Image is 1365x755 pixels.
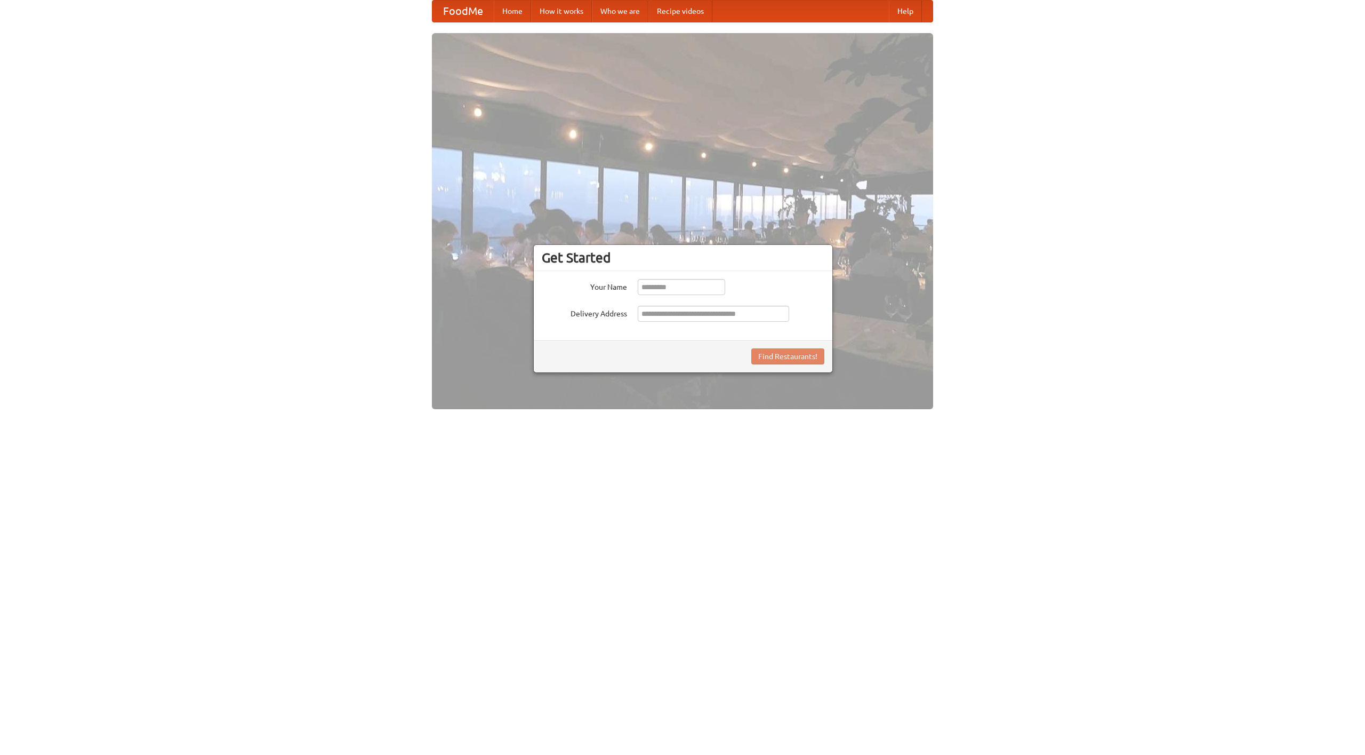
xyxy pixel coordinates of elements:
label: Delivery Address [542,306,627,319]
a: Recipe videos [648,1,712,22]
a: Help [889,1,922,22]
label: Your Name [542,279,627,292]
button: Find Restaurants! [751,348,824,364]
h3: Get Started [542,250,824,266]
a: Who we are [592,1,648,22]
a: How it works [531,1,592,22]
a: FoodMe [432,1,494,22]
a: Home [494,1,531,22]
